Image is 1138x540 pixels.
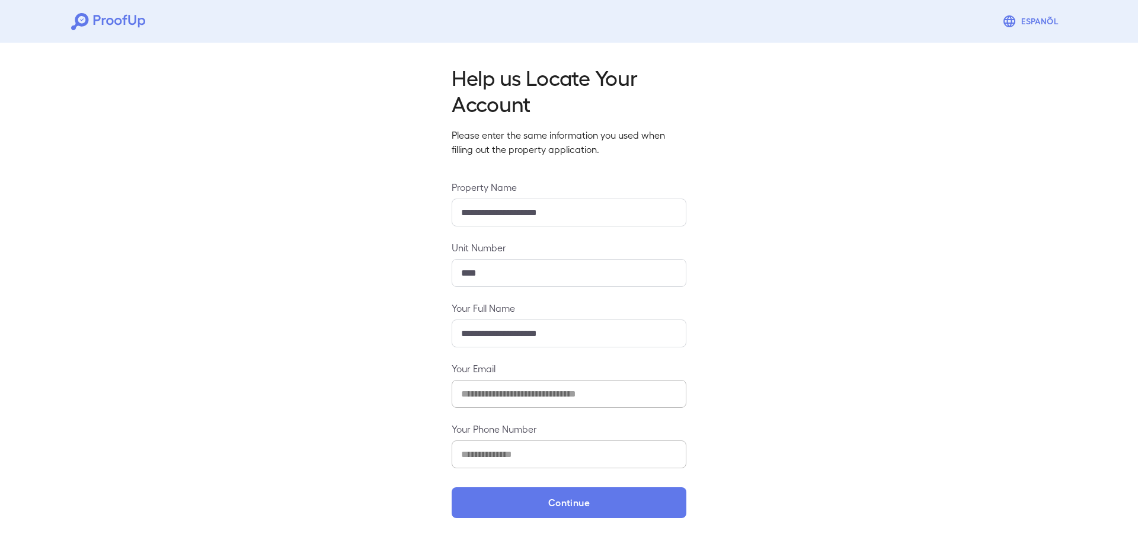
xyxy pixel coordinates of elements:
label: Your Full Name [452,301,686,315]
label: Unit Number [452,241,686,254]
label: Your Phone Number [452,422,686,436]
label: Property Name [452,180,686,194]
p: Please enter the same information you used when filling out the property application. [452,128,686,156]
button: Continue [452,487,686,518]
label: Your Email [452,362,686,375]
h2: Help us Locate Your Account [452,64,686,116]
button: Espanõl [998,9,1067,33]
